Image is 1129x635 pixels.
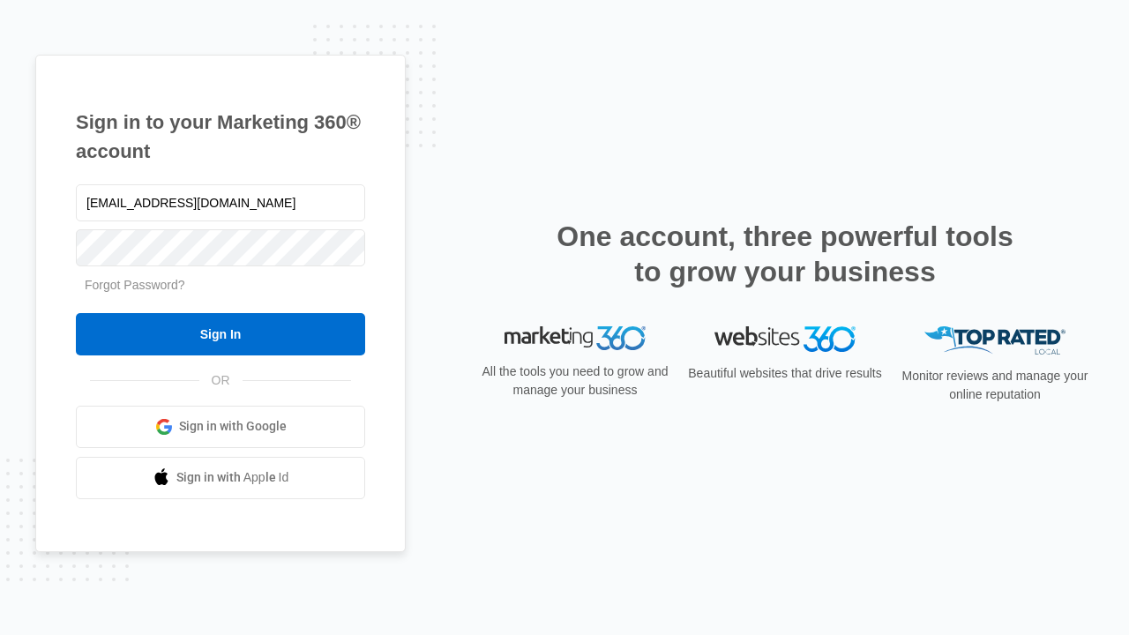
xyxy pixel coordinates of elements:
[924,326,1065,355] img: Top Rated Local
[76,313,365,355] input: Sign In
[714,326,856,352] img: Websites 360
[76,184,365,221] input: Email
[76,457,365,499] a: Sign in with Apple Id
[476,362,674,400] p: All the tools you need to grow and manage your business
[505,326,646,351] img: Marketing 360
[176,468,289,487] span: Sign in with Apple Id
[76,108,365,166] h1: Sign in to your Marketing 360® account
[686,364,884,383] p: Beautiful websites that drive results
[199,371,243,390] span: OR
[551,219,1019,289] h2: One account, three powerful tools to grow your business
[76,406,365,448] a: Sign in with Google
[896,367,1094,404] p: Monitor reviews and manage your online reputation
[85,278,185,292] a: Forgot Password?
[179,417,287,436] span: Sign in with Google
